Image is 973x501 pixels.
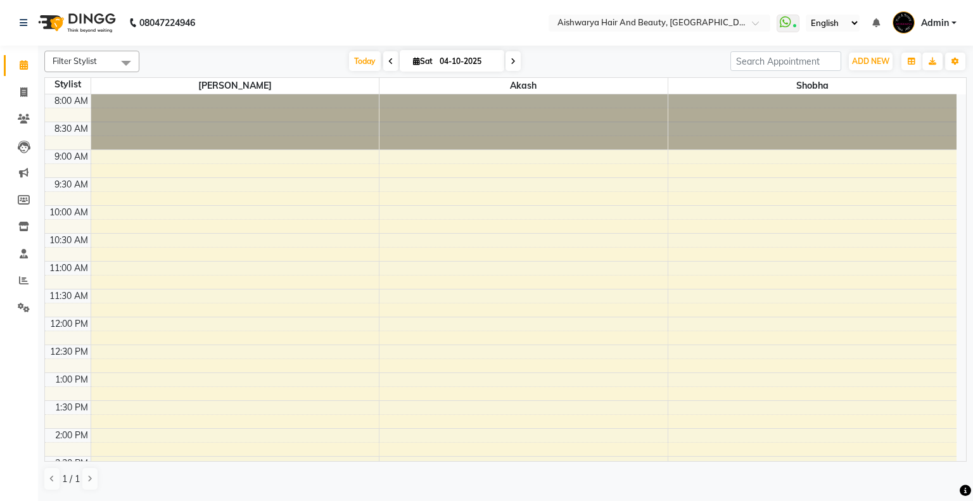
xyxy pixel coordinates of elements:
[48,317,91,331] div: 12:00 PM
[849,53,893,70] button: ADD NEW
[62,472,80,486] span: 1 / 1
[379,78,668,94] span: Akash
[893,11,915,34] img: Admin
[53,56,97,66] span: Filter Stylist
[47,289,91,303] div: 11:30 AM
[32,5,119,41] img: logo
[53,429,91,442] div: 2:00 PM
[921,16,949,30] span: Admin
[47,262,91,275] div: 11:00 AM
[52,122,91,136] div: 8:30 AM
[730,51,841,71] input: Search Appointment
[852,56,889,66] span: ADD NEW
[668,78,957,94] span: Shobha
[52,150,91,163] div: 9:00 AM
[349,51,381,71] span: Today
[52,94,91,108] div: 8:00 AM
[45,78,91,91] div: Stylist
[410,56,436,66] span: Sat
[47,234,91,247] div: 10:30 AM
[91,78,379,94] span: [PERSON_NAME]
[53,401,91,414] div: 1:30 PM
[53,373,91,386] div: 1:00 PM
[47,206,91,219] div: 10:00 AM
[139,5,195,41] b: 08047224946
[52,178,91,191] div: 9:30 AM
[53,457,91,470] div: 2:30 PM
[48,345,91,358] div: 12:30 PM
[436,52,499,71] input: 2025-10-04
